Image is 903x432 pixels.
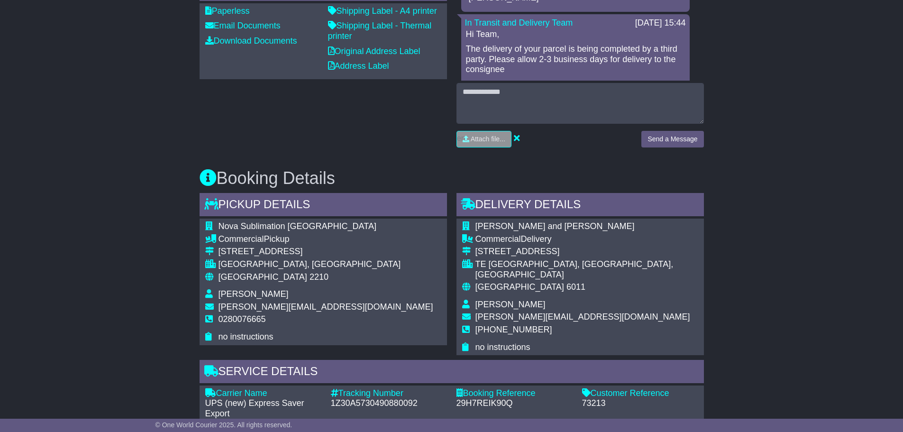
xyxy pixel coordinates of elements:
span: [PHONE_NUMBER] [475,325,552,334]
span: 2210 [310,272,328,282]
div: [GEOGRAPHIC_DATA], [GEOGRAPHIC_DATA] [219,259,433,270]
a: Shipping Label - Thermal printer [328,21,432,41]
span: Commercial [475,234,521,244]
span: no instructions [219,332,274,341]
span: [PERSON_NAME][EMAIL_ADDRESS][DOMAIN_NAME] [475,312,690,322]
h3: Booking Details [200,169,704,188]
p: The delivery of your parcel is being completed by a third party. Please allow 2-3 business days f... [466,44,685,75]
div: [STREET_ADDRESS] [475,247,698,257]
span: [GEOGRAPHIC_DATA] [219,272,307,282]
div: Service Details [200,360,704,386]
div: [DATE] 15:44 [635,18,686,28]
div: 73213 [582,398,698,409]
span: 6011 [566,282,585,292]
a: In Transit and Delivery Team [465,18,573,28]
span: Nova Sublimation [GEOGRAPHIC_DATA] [219,221,376,231]
span: © One World Courier 2025. All rights reserved. [155,421,292,429]
div: Booking Reference [456,388,573,399]
div: Delivery Details [456,193,704,219]
p: ETA has been moved from [DATE] to [DATE] [466,80,685,90]
a: Original Address Label [328,46,420,56]
a: Email Documents [205,21,281,30]
div: Pickup Details [200,193,447,219]
a: Download Documents [205,36,297,46]
span: [PERSON_NAME][EMAIL_ADDRESS][DOMAIN_NAME] [219,302,433,312]
div: 29H7REIK90Q [456,398,573,409]
span: Commercial [219,234,264,244]
a: Shipping Label - A4 printer [328,6,437,16]
span: [PERSON_NAME] and [PERSON_NAME] [475,221,635,231]
p: Hi Team, [466,29,685,40]
div: Pickup [219,234,433,245]
div: Carrier Name [205,388,321,399]
div: Delivery [475,234,698,245]
span: [PERSON_NAME] [475,300,546,309]
span: 0280076665 [219,314,266,324]
div: Tracking Number [331,388,447,399]
a: Address Label [328,61,389,71]
span: no instructions [475,342,530,352]
div: TE [GEOGRAPHIC_DATA], [GEOGRAPHIC_DATA], [GEOGRAPHIC_DATA] [475,259,698,280]
a: Paperless [205,6,250,16]
span: [PERSON_NAME] [219,289,289,299]
div: [STREET_ADDRESS] [219,247,433,257]
div: 1Z30A5730490880092 [331,398,447,409]
span: [GEOGRAPHIC_DATA] [475,282,564,292]
button: Send a Message [641,131,703,147]
div: Customer Reference [582,388,698,399]
div: UPS (new) Express Saver Export [205,398,321,419]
